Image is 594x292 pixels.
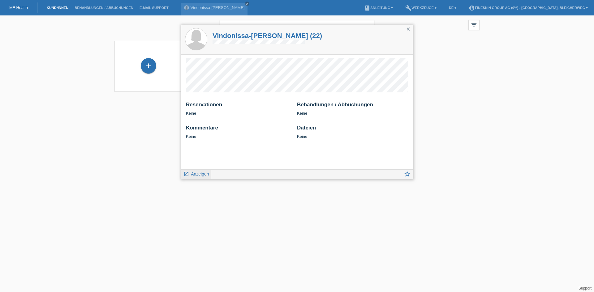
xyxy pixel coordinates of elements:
[245,2,249,6] a: close
[213,32,322,40] a: Vindonissa-[PERSON_NAME] (22)
[44,6,71,10] a: Kund*innen
[9,5,28,10] a: MF Health
[297,125,408,134] h2: Dateien
[361,6,396,10] a: bookAnleitung ▾
[402,6,440,10] a: buildWerkzeuge ▾
[446,6,459,10] a: DE ▾
[297,102,408,111] h2: Behandlungen / Abbuchungen
[186,125,292,139] div: Keine
[404,171,411,177] i: star_border
[183,171,189,177] i: launch
[220,20,374,35] input: Suche...
[405,5,411,11] i: build
[406,27,411,32] i: close
[364,5,370,11] i: book
[471,21,477,28] i: filter_list
[183,170,209,177] a: launch Anzeigen
[469,5,475,11] i: account_circle
[466,6,591,10] a: account_circleFineSkin Group AG (0%) - [GEOGRAPHIC_DATA], Bleicherweg ▾
[191,171,209,176] span: Anzeigen
[136,6,172,10] a: E-Mail Support
[297,102,408,116] div: Keine
[579,286,592,290] a: Support
[364,23,371,31] i: close
[186,102,292,116] div: Keine
[297,125,408,139] div: Keine
[191,5,245,10] a: Vindonissa-[PERSON_NAME]
[71,6,136,10] a: Behandlungen / Abbuchungen
[141,61,156,71] div: Kund*in hinzufügen
[246,2,249,5] i: close
[186,125,292,134] h2: Kommentare
[186,102,292,111] h2: Reservationen
[404,171,411,179] a: star_border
